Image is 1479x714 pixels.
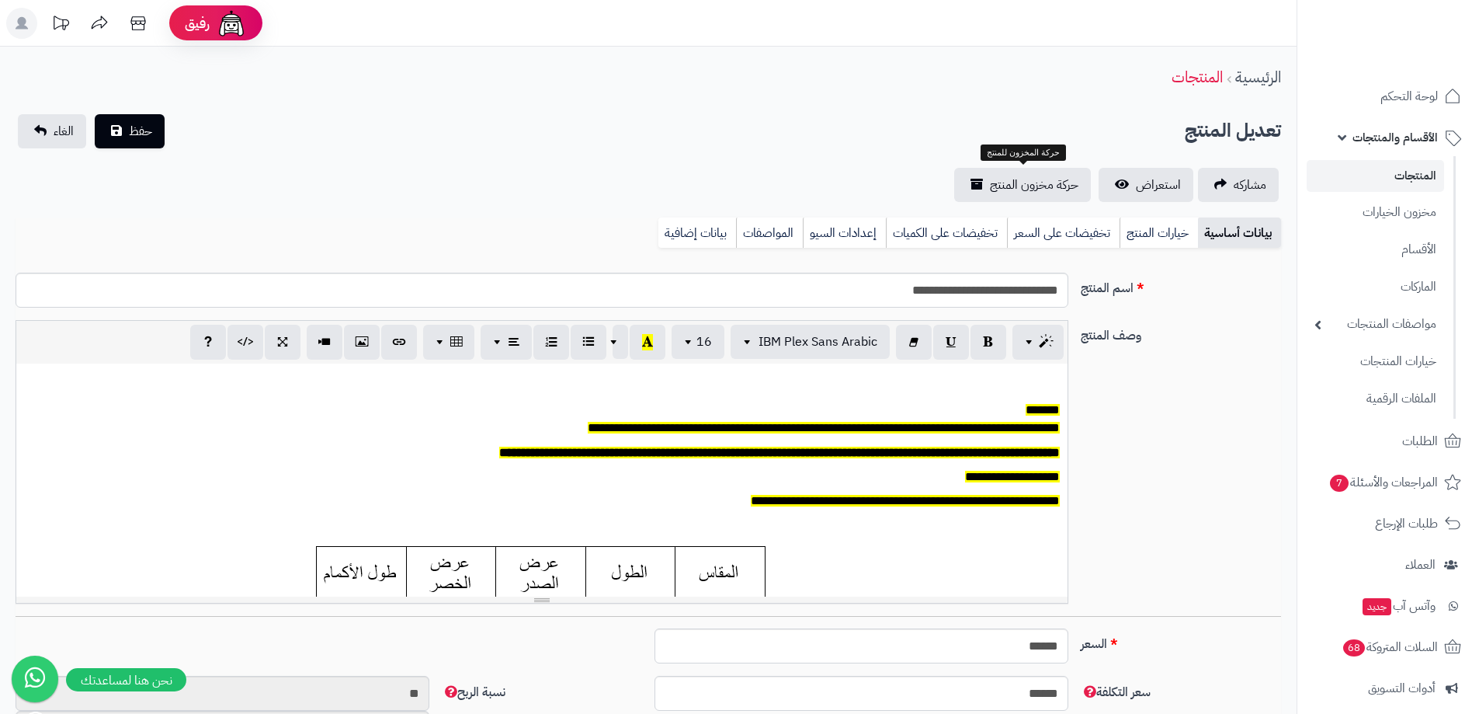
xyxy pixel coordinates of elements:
[95,114,165,148] button: حفظ
[1075,320,1287,345] label: وصف المنتج
[1307,233,1444,266] a: الأقسام
[990,176,1078,194] span: حركة مخزون المنتج
[1198,218,1281,249] a: بيانات أساسية
[1307,78,1470,115] a: لوحة التحكم
[1099,168,1193,202] a: استعراض
[1343,639,1366,657] span: 68
[1380,85,1438,107] span: لوحة التحكم
[1307,308,1444,341] a: مواصفات المنتجات
[1234,176,1266,194] span: مشاركه
[1172,65,1223,89] a: المنتجات
[442,683,505,702] span: نسبة الربح
[185,14,210,33] span: رفيق
[1307,160,1444,192] a: المنتجات
[1405,554,1436,576] span: العملاء
[1330,475,1349,493] span: 7
[1307,382,1444,416] a: الملفات الرقمية
[886,218,1007,249] a: تخفيضات على الكميات
[1363,598,1391,615] span: جديد
[1235,65,1281,89] a: الرئيسية
[1136,176,1181,194] span: استعراض
[731,325,890,359] button: IBM Plex Sans Arabic
[1307,546,1470,583] a: العملاء
[1307,423,1470,460] a: الطلبات
[1307,270,1444,304] a: الماركات
[1007,218,1120,249] a: تخفيضات على السعر
[18,114,86,148] a: الغاء
[696,333,712,351] span: 16
[1198,168,1279,202] a: مشاركه
[1402,430,1438,452] span: الطلبات
[954,168,1091,202] a: حركة مخزون المنتج
[1120,218,1198,249] a: خيارات المنتج
[41,8,80,43] a: تحديثات المنصة
[803,218,886,249] a: إعدادات السيو
[759,333,877,351] span: IBM Plex Sans Arabic
[1307,629,1470,666] a: السلات المتروكة68
[1368,677,1436,699] span: أدوات التسويق
[1342,636,1438,658] span: السلات المتروكة
[216,8,247,39] img: ai-face.png
[672,325,724,359] button: 16
[1307,587,1470,625] a: وآتس آبجديد
[54,122,74,141] span: الغاء
[1185,115,1281,147] h2: تعديل المنتج
[1081,683,1151,702] span: سعر التكلفة
[1075,629,1287,653] label: السعر
[129,122,152,141] span: حفظ
[1307,464,1470,501] a: المراجعات والأسئلة7
[1328,472,1438,493] span: المراجعات والأسئلة
[1375,513,1438,535] span: طلبات الإرجاع
[1307,345,1444,378] a: خيارات المنتجات
[1307,670,1470,707] a: أدوات التسويق
[1307,505,1470,542] a: طلبات الإرجاع
[1307,196,1444,229] a: مخزون الخيارات
[1075,273,1287,298] label: اسم المنتج
[658,218,736,249] a: بيانات إضافية
[1352,127,1438,148] span: الأقسام والمنتجات
[1373,36,1464,68] img: logo-2.png
[981,145,1066,162] div: حركة المخزون للمنتج
[1361,595,1436,617] span: وآتس آب
[736,218,803,249] a: المواصفات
